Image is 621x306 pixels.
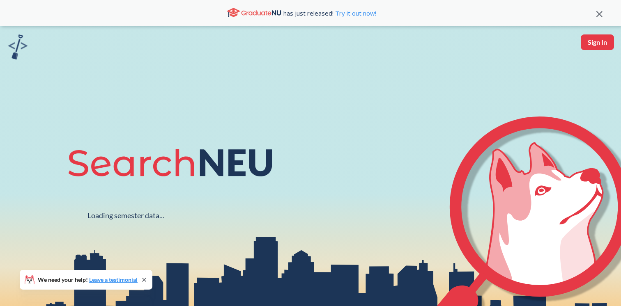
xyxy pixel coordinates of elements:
span: We need your help! [38,277,138,283]
button: Sign In [581,34,614,50]
a: sandbox logo [8,34,28,62]
img: sandbox logo [8,34,28,59]
a: Leave a testimonial [89,276,138,283]
div: Loading semester data... [87,211,164,220]
a: Try it out now! [333,9,376,17]
span: has just released! [283,9,376,18]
